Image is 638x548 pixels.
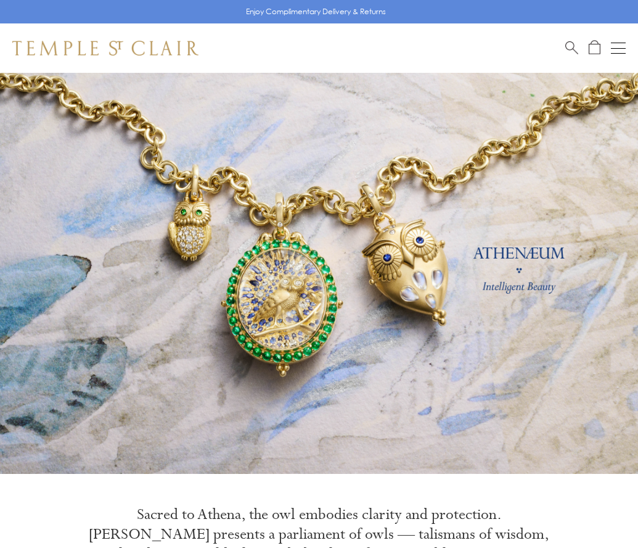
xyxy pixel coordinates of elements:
button: Open navigation [611,41,626,56]
a: Open Shopping Bag [589,40,600,56]
img: Temple St. Clair [12,41,198,56]
a: Search [565,40,578,56]
p: Enjoy Complimentary Delivery & Returns [246,6,386,18]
